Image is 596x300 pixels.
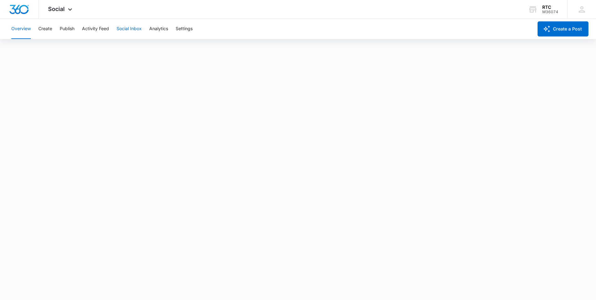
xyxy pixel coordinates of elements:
div: account name [542,5,558,10]
button: Publish [60,19,74,39]
button: Settings [176,19,193,39]
button: Analytics [149,19,168,39]
button: Overview [11,19,31,39]
button: Activity Feed [82,19,109,39]
button: Social Inbox [117,19,142,39]
button: Create a Post [538,21,588,36]
div: account id [542,10,558,14]
button: Create [38,19,52,39]
span: Social [48,6,65,12]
